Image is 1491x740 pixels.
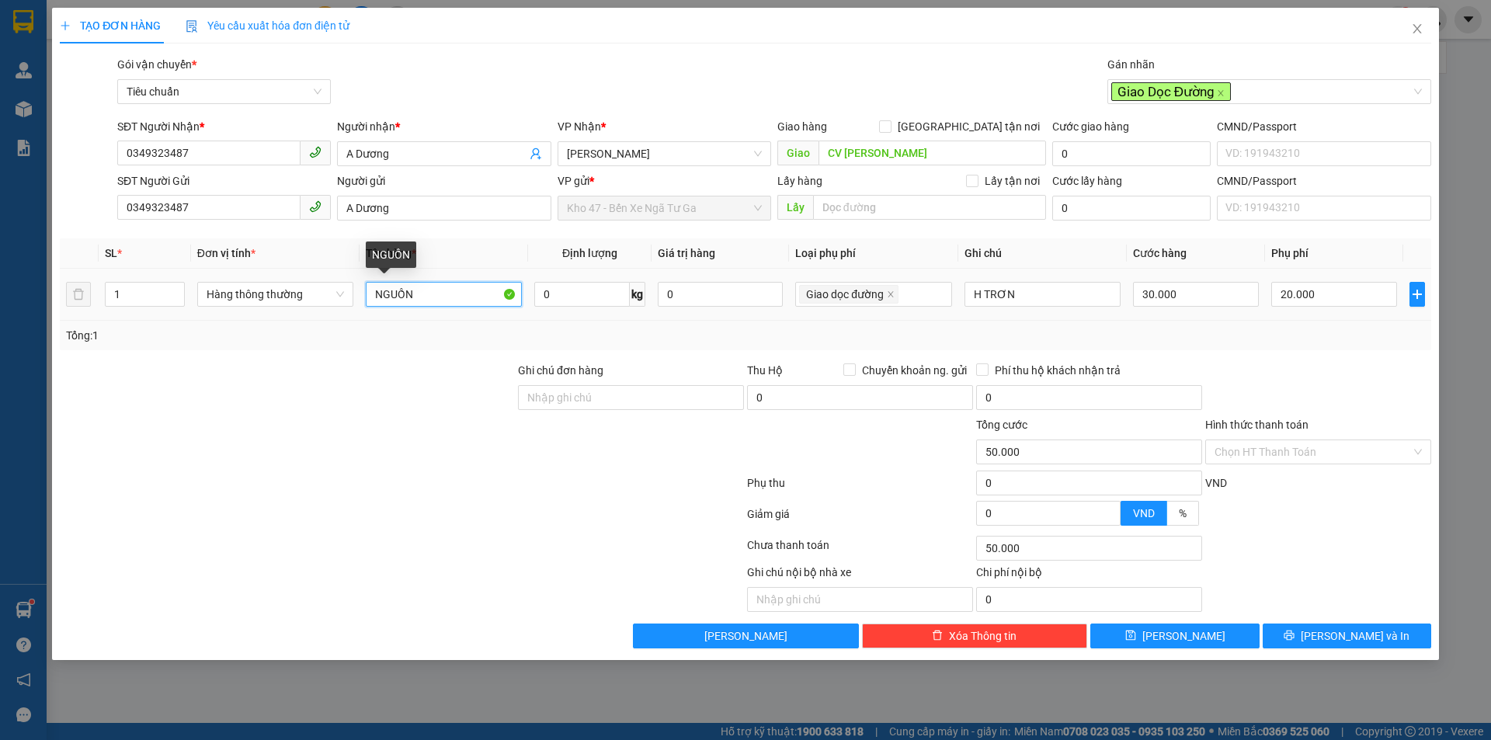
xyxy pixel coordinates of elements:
span: Thu Hộ [747,364,783,377]
span: [PERSON_NAME] [1142,627,1225,644]
span: Giao dọc đường [799,285,898,304]
input: Cước lấy hàng [1052,196,1211,221]
div: Tổng: 1 [66,327,575,344]
span: Hàng thông thường [207,283,344,306]
input: Nhập ghi chú [747,587,973,612]
span: Đơn vị tính [197,247,255,259]
div: Chưa thanh toán [745,537,975,564]
span: delete [932,630,943,642]
div: Người nhận [337,118,551,135]
span: Giao dọc đường [806,286,884,303]
img: icon [186,20,198,33]
span: C THẮM - 0968664055 [71,46,199,59]
span: Kho 47 - Bến Xe Ngã Tư Ga [71,9,259,42]
span: kg [630,282,645,307]
span: Gửi: [71,9,259,42]
label: Cước lấy hàng [1052,175,1122,187]
div: Chi phí nội bộ [976,564,1202,587]
span: Phí thu hộ khách nhận trả [989,362,1127,379]
label: Ghi chú đơn hàng [518,364,603,377]
span: Phụ phí [1271,247,1309,259]
span: Hai Bà Trưng [9,113,232,197]
span: phone [309,146,321,158]
div: SĐT Người Gửi [117,172,331,189]
div: CMND/Passport [1217,172,1430,189]
div: CMND/Passport [1217,118,1430,135]
span: save [1125,630,1136,642]
span: VND [1133,507,1155,519]
span: Kho 47 - Bến Xe Ngã Tư Ga [567,196,762,220]
span: Giá trị hàng [658,247,715,259]
span: Cư Kuin [567,142,762,165]
button: Close [1395,8,1439,51]
span: phone [309,200,321,213]
span: close [887,290,895,300]
button: plus [1409,282,1425,307]
div: Phụ thu [745,474,975,502]
span: SL [105,247,117,259]
span: Giao Dọc Đường [1111,82,1231,101]
div: NGUỒN [366,241,416,268]
span: [GEOGRAPHIC_DATA] tận nơi [891,118,1046,135]
div: Người gửi [337,172,551,189]
span: Xóa Thông tin [949,627,1017,644]
div: Ghi chú nội bộ nhà xe [747,564,973,587]
strong: Nhận: [9,113,232,197]
span: plus [60,20,71,31]
span: Lấy tận nơi [978,172,1046,189]
span: BXNTG1308250020 - [71,62,236,103]
span: Tổng cước [976,419,1027,431]
input: 0 [658,282,784,307]
span: 46138_mykhanhtb.tienoanh - In: [71,76,236,103]
button: delete [66,282,91,307]
span: Định lượng [562,247,617,259]
span: Gói vận chuyển [117,58,196,71]
input: Ghi chú đơn hàng [518,385,744,410]
span: Lấy hàng [777,175,822,187]
span: close [1411,23,1423,35]
button: deleteXóa Thông tin [862,624,1088,648]
span: Lấy [777,195,813,220]
span: TẠO ĐƠN HÀNG [60,19,161,32]
span: 19:20:18 [DATE] [85,90,176,103]
button: printer[PERSON_NAME] và In [1263,624,1431,648]
th: Loại phụ phí [789,238,958,269]
span: printer [1284,630,1295,642]
input: Ghi Chú [964,282,1121,307]
span: Chuyển khoản ng. gửi [856,362,973,379]
label: Gán nhãn [1107,58,1155,71]
div: VP gửi [558,172,771,189]
input: Dọc đường [818,141,1046,165]
input: VD: Bàn, Ghế [366,282,522,307]
span: plus [1410,288,1424,301]
span: VND [1205,477,1227,489]
button: save[PERSON_NAME] [1090,624,1259,648]
span: [PERSON_NAME] và In [1301,627,1409,644]
button: [PERSON_NAME] [633,624,859,648]
span: Yêu cầu xuất hóa đơn điện tử [186,19,349,32]
span: close [1217,89,1225,97]
input: Dọc đường [813,195,1046,220]
span: Giao [777,141,818,165]
span: VP Nhận [558,120,601,133]
span: [PERSON_NAME] [704,627,787,644]
input: Cước giao hàng [1052,141,1211,166]
span: Giao hàng [777,120,827,133]
span: Cước hàng [1133,247,1187,259]
div: Giảm giá [745,505,975,533]
span: user-add [530,148,542,160]
div: SĐT Người Nhận [117,118,331,135]
label: Hình thức thanh toán [1205,419,1309,431]
span: % [1179,507,1187,519]
th: Ghi chú [958,238,1127,269]
label: Cước giao hàng [1052,120,1129,133]
span: Tiêu chuẩn [127,80,321,103]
